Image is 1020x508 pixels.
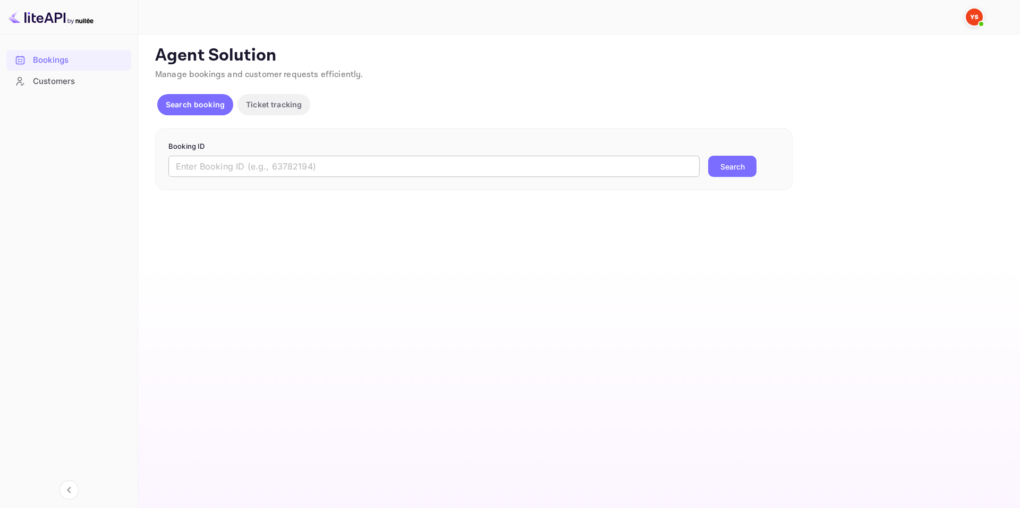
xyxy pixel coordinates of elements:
p: Search booking [166,99,225,110]
div: Customers [33,75,126,88]
p: Ticket tracking [246,99,302,110]
img: LiteAPI logo [8,9,93,26]
div: Bookings [33,54,126,66]
img: Yandex Support [966,9,983,26]
div: Customers [6,71,131,92]
button: Search [708,156,756,177]
a: Bookings [6,50,131,70]
p: Booking ID [168,141,779,152]
div: Bookings [6,50,131,71]
button: Collapse navigation [59,480,79,499]
span: Manage bookings and customer requests efficiently. [155,69,363,80]
input: Enter Booking ID (e.g., 63782194) [168,156,700,177]
p: Agent Solution [155,45,1001,66]
a: Customers [6,71,131,91]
